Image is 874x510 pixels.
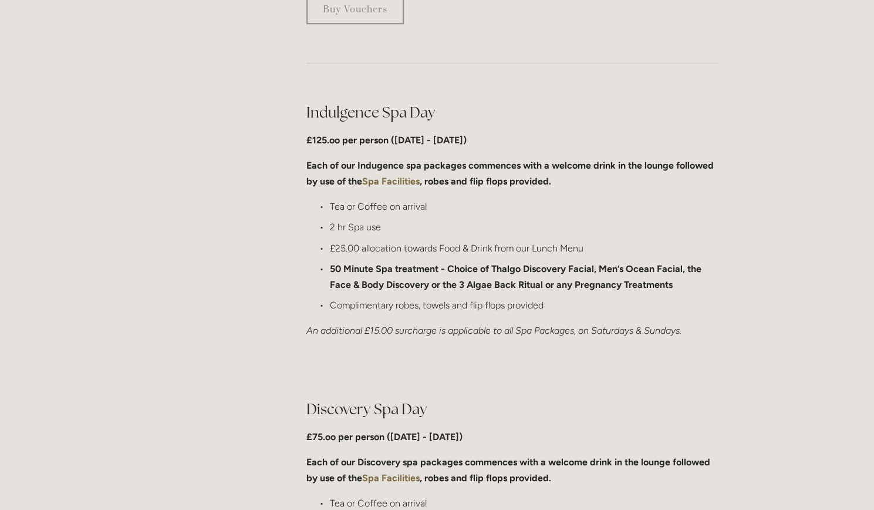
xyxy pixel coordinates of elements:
[306,431,463,442] strong: £75.oo per person ([DATE] - [DATE])
[330,263,704,290] strong: 50 Minute Spa treatment - Choice of Thalgo Discovery Facial, Men’s Ocean Facial, the Face & Body ...
[330,219,718,235] p: 2 hr Spa use
[330,240,718,256] p: £25.00 allocation towards Food & Drink from our Lunch Menu
[306,325,681,336] em: An additional £15.00 surcharge is applicable to all Spa Packages, on Saturdays & Sundays.
[362,472,420,484] a: Spa Facilities
[330,297,718,313] p: Complimentary robes, towels and flip flops provided
[420,472,551,484] strong: , robes and flip flops provided.
[330,199,718,214] p: Tea or Coffee on arrival
[306,160,716,187] strong: Each of our Indugence spa packages commences with a welcome drink in the lounge followed by use o...
[420,176,551,187] strong: , robes and flip flops provided.
[362,176,420,187] a: Spa Facilities
[306,399,718,420] h2: Discovery Spa Day
[306,135,467,146] strong: £125.oo per person ([DATE] - [DATE])
[306,102,718,123] h2: Indulgence Spa Day
[306,457,713,484] strong: Each of our Discovery spa packages commences with a welcome drink in the lounge followed by use o...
